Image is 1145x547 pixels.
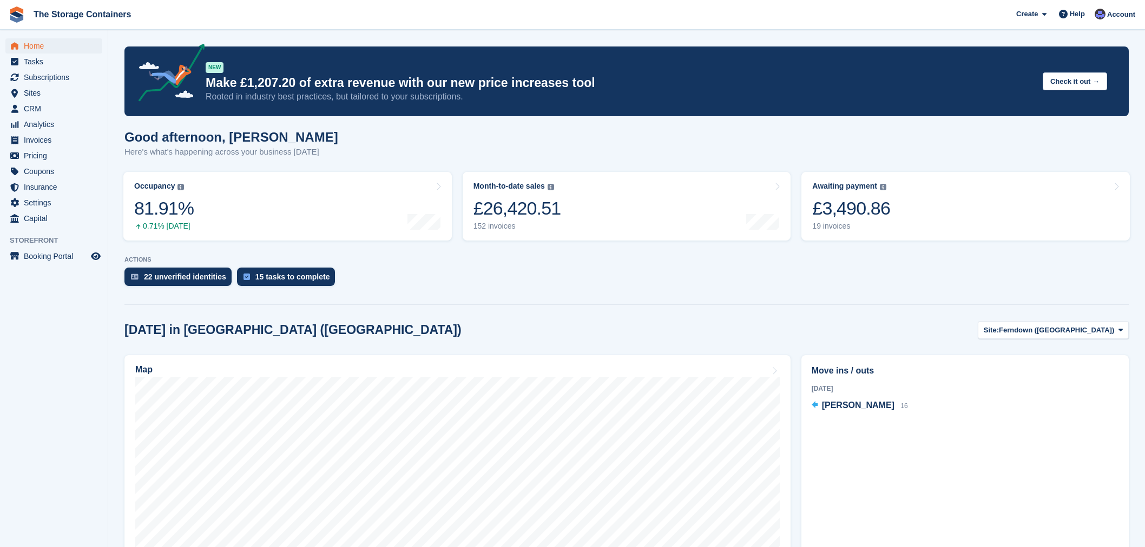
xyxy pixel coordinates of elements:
[24,211,89,226] span: Capital
[812,222,890,231] div: 19 invoices
[5,195,102,210] a: menu
[1107,9,1135,20] span: Account
[123,172,452,241] a: Occupancy 81.91% 0.71% [DATE]
[5,117,102,132] a: menu
[24,38,89,54] span: Home
[463,172,791,241] a: Month-to-date sales £26,420.51 152 invoices
[89,250,102,263] a: Preview store
[24,132,89,148] span: Invoices
[5,101,102,116] a: menu
[1016,9,1038,19] span: Create
[24,164,89,179] span: Coupons
[24,70,89,85] span: Subscriptions
[124,130,338,144] h1: Good afternoon, [PERSON_NAME]
[237,268,341,291] a: 15 tasks to complete
[812,182,877,191] div: Awaiting payment
[206,75,1034,91] p: Make £1,207.20 of extra revenue with our new price increases tool
[473,222,561,231] div: 152 invoices
[999,325,1114,336] span: Ferndown ([GEOGRAPHIC_DATA])
[177,184,184,190] img: icon-info-grey-7440780725fd019a000dd9b08b2336e03edf1995a4989e88bcd33f0948082b44.svg
[124,268,237,291] a: 22 unverified identities
[5,70,102,85] a: menu
[24,249,89,264] span: Booking Portal
[5,211,102,226] a: menu
[812,364,1118,377] h2: Move ins / outs
[124,256,1129,263] p: ACTIONS
[24,117,89,132] span: Analytics
[1095,9,1105,19] img: Dan Excell
[5,132,102,148] a: menu
[24,179,89,195] span: Insurance
[5,38,102,54] a: menu
[880,184,886,190] img: icon-info-grey-7440780725fd019a000dd9b08b2336e03edf1995a4989e88bcd33f0948082b44.svg
[978,321,1129,339] button: Site: Ferndown ([GEOGRAPHIC_DATA])
[124,323,462,337] h2: [DATE] in [GEOGRAPHIC_DATA] ([GEOGRAPHIC_DATA])
[134,197,194,219] div: 81.91%
[1070,9,1085,19] span: Help
[5,249,102,264] a: menu
[548,184,554,190] img: icon-info-grey-7440780725fd019a000dd9b08b2336e03edf1995a4989e88bcd33f0948082b44.svg
[801,172,1130,241] a: Awaiting payment £3,490.86 19 invoices
[812,197,890,219] div: £3,490.86
[812,384,1118,393] div: [DATE]
[5,54,102,69] a: menu
[900,402,907,410] span: 16
[24,54,89,69] span: Tasks
[255,272,330,281] div: 15 tasks to complete
[812,399,908,413] a: [PERSON_NAME] 16
[24,101,89,116] span: CRM
[24,195,89,210] span: Settings
[984,325,999,336] span: Site:
[206,91,1034,103] p: Rooted in industry best practices, but tailored to your subscriptions.
[5,179,102,195] a: menu
[5,148,102,163] a: menu
[134,182,175,191] div: Occupancy
[10,235,108,246] span: Storefront
[135,365,153,375] h2: Map
[822,401,894,410] span: [PERSON_NAME]
[244,273,250,280] img: task-75834270c22a3079a89374b754ae025e5fb1db73e45f91037f5363f120a921f8.svg
[5,85,102,101] a: menu
[24,148,89,163] span: Pricing
[24,85,89,101] span: Sites
[473,182,545,191] div: Month-to-date sales
[29,5,135,23] a: The Storage Containers
[129,44,205,105] img: price-adjustments-announcement-icon-8257ccfd72463d97f412b2fc003d46551f7dbcb40ab6d574587a9cd5c0d94...
[144,272,226,281] div: 22 unverified identities
[1043,72,1107,90] button: Check it out →
[131,273,139,280] img: verify_identity-adf6edd0f0f0b5bbfe63781bf79b02c33cf7c696d77639b501bdc392416b5a36.svg
[206,62,223,73] div: NEW
[473,197,561,219] div: £26,420.51
[124,146,338,158] p: Here's what's happening across your business [DATE]
[5,164,102,179] a: menu
[134,222,194,231] div: 0.71% [DATE]
[9,6,25,23] img: stora-icon-8386f47178a22dfd0bd8f6a31ec36ba5ce8667c1dd55bd0f319d3a0aa187defe.svg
